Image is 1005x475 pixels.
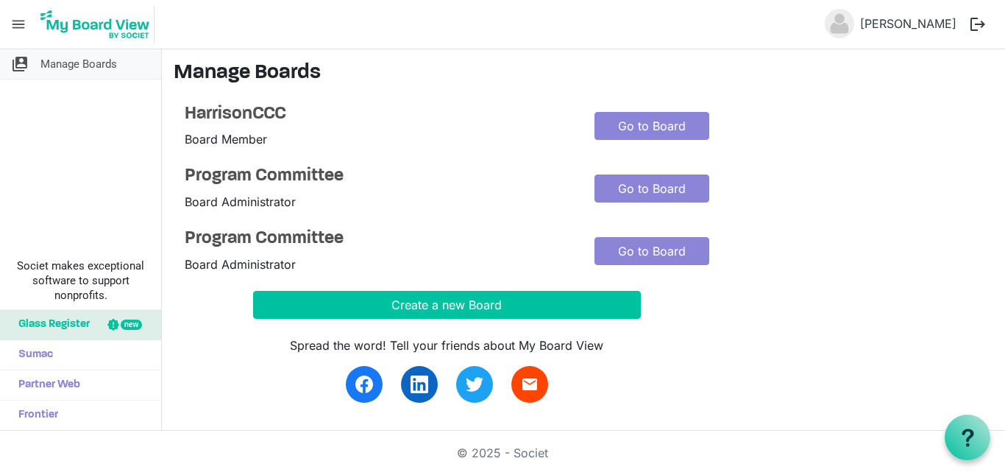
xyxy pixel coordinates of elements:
button: logout [962,9,993,40]
a: My Board View Logo [36,6,160,43]
span: Board Administrator [185,257,296,272]
a: HarrisonCCC [185,104,572,125]
a: email [511,366,548,403]
span: Manage Boards [40,49,117,79]
img: facebook.svg [355,376,373,393]
a: Go to Board [594,112,709,140]
a: Program Committee [185,166,572,187]
div: new [121,320,142,330]
button: Create a new Board [253,291,641,319]
div: Spread the word! Tell your friends about My Board View [253,337,641,354]
span: email [521,376,539,393]
span: Frontier [11,401,58,430]
a: Program Committee [185,228,572,250]
a: Go to Board [594,175,709,203]
img: My Board View Logo [36,6,155,43]
h3: Manage Boards [174,61,993,86]
span: Sumac [11,340,53,370]
a: [PERSON_NAME] [854,9,962,38]
img: linkedin.svg [411,376,428,393]
span: menu [4,10,32,38]
span: Partner Web [11,370,80,400]
a: © 2025 - Societ [457,446,548,460]
span: Societ makes exceptional software to support nonprofits. [7,258,155,303]
img: no-profile-picture.svg [825,9,854,38]
span: Board Administrator [185,194,296,209]
span: Board Member [185,132,267,147]
a: Go to Board [594,237,709,265]
img: twitter.svg [466,376,483,393]
span: switch_account [11,49,29,79]
span: Glass Register [11,310,90,339]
